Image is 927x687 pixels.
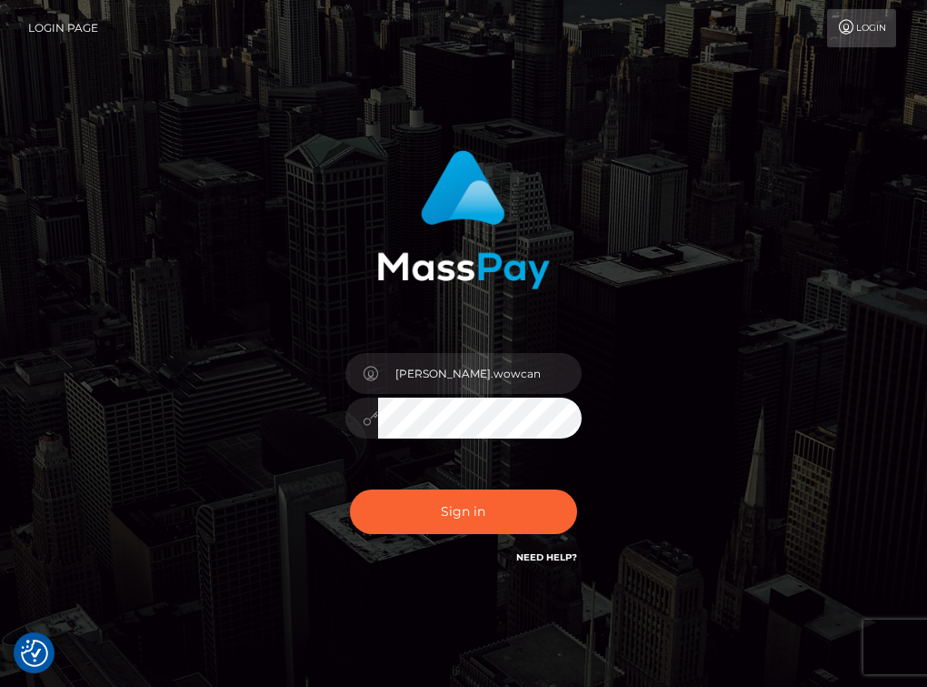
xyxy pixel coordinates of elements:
[350,490,577,534] button: Sign in
[28,9,98,47] a: Login Page
[827,9,896,47] a: Login
[516,551,577,563] a: Need Help?
[21,640,48,667] img: Revisit consent button
[378,353,582,394] input: Username...
[21,640,48,667] button: Consent Preferences
[377,150,550,289] img: MassPay Login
